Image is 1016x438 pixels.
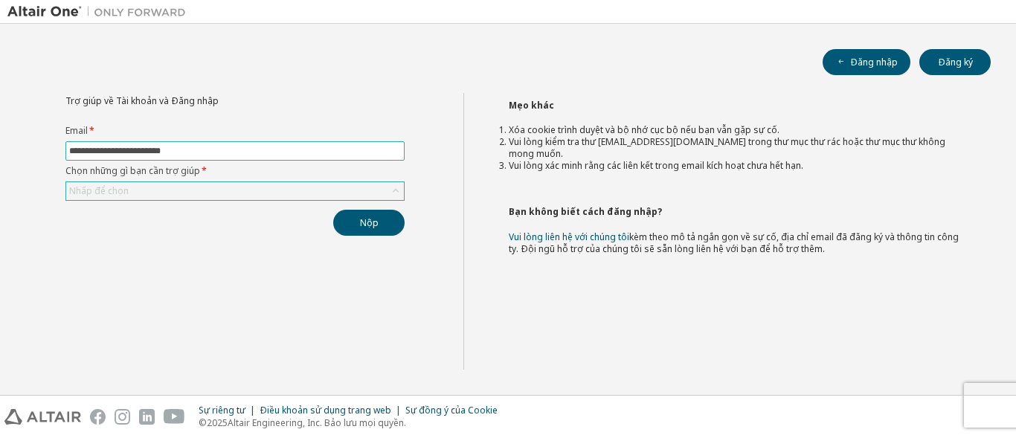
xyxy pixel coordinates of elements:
font: kèm theo mô tả ngắn gọn về sự cố, địa chỉ email đã đăng ký và thông tin công ty. Đội ngũ hỗ trợ c... [509,231,959,255]
img: instagram.svg [115,409,130,425]
button: Đăng ký [919,49,991,75]
button: Nộp [333,210,405,236]
font: Nộp [360,216,379,229]
font: Vui lòng kiểm tra thư [EMAIL_ADDRESS][DOMAIN_NAME] trong thư mục thư rác hoặc thư mục thư không m... [509,135,945,160]
img: youtube.svg [164,409,185,425]
font: Đăng ký [938,56,973,68]
img: Altair One [7,4,193,19]
font: Altair Engineering, Inc. Bảo lưu mọi quyền. [228,416,406,429]
font: Bạn không biết cách đăng nhập? [509,205,662,218]
font: Mẹo khác [509,99,554,112]
font: Trợ giúp về Tài khoản và Đăng nhập [65,94,219,107]
font: Chọn những gì bạn cần trợ giúp [65,164,200,177]
font: Email [65,124,88,137]
font: Đăng nhập [850,56,898,68]
img: facebook.svg [90,409,106,425]
font: 2025 [207,416,228,429]
font: Nhấp để chọn [69,184,129,197]
img: linkedin.svg [139,409,155,425]
div: Nhấp để chọn [66,182,404,200]
a: Vui lòng liên hệ với chúng tôi [509,231,629,243]
font: Vui lòng xác minh rằng các liên kết trong email kích hoạt chưa hết hạn. [509,159,803,172]
font: © [199,416,207,429]
img: altair_logo.svg [4,409,81,425]
font: Sự riêng tư [199,404,245,416]
font: Sự đồng ý của Cookie [405,404,498,416]
font: Xóa cookie trình duyệt và bộ nhớ cục bộ nếu bạn vẫn gặp sự cố. [509,123,779,136]
font: Điều khoản sử dụng trang web [260,404,391,416]
button: Đăng nhập [823,49,910,75]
